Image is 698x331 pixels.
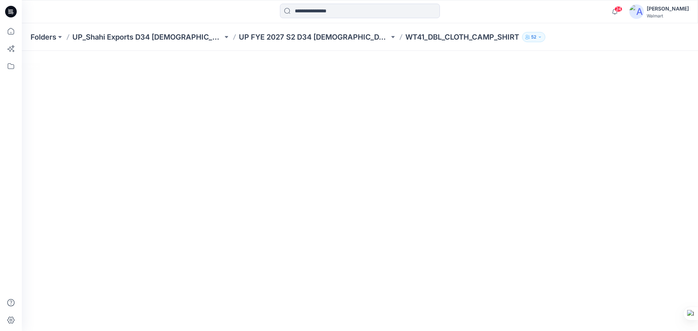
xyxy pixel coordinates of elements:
a: Folders [31,32,56,42]
a: UP FYE 2027 S2 D34 [DEMOGRAPHIC_DATA] Woven Tops [239,32,389,42]
a: UP_Shahi Exports D34 [DEMOGRAPHIC_DATA] Tops [72,32,223,42]
div: [PERSON_NAME] [647,4,689,13]
p: 52 [531,33,536,41]
button: 52 [522,32,545,42]
p: WT41_DBL_CLOTH_CAMP_SHIRT [405,32,519,42]
span: 24 [614,6,622,12]
iframe: To enrich screen reader interactions, please activate Accessibility in Grammarly extension settings [22,51,698,331]
img: avatar [629,4,644,19]
div: Walmart [647,13,689,19]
